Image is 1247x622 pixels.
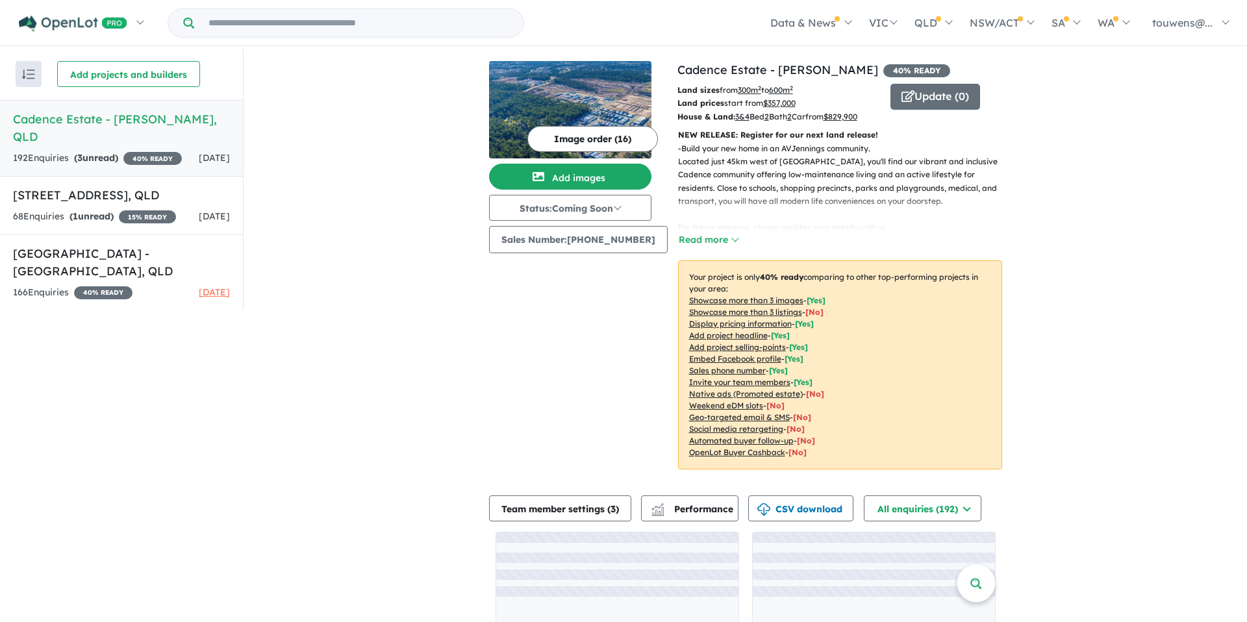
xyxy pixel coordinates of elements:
div: 68 Enquir ies [13,209,176,225]
span: [ Yes ] [807,295,825,305]
span: 3 [77,152,82,164]
button: Update (0) [890,84,980,110]
b: Land sizes [677,85,720,95]
span: 40 % READY [123,152,182,165]
span: 1 [73,210,78,222]
span: 40 % READY [883,64,950,77]
button: Sales Number:[PHONE_NUMBER] [489,226,668,253]
span: 3 [611,503,616,515]
u: 3&4 [735,112,749,121]
p: Bed Bath Car from [677,110,881,123]
p: - Build your new home in an AVJennings community. Located just 45km west of [GEOGRAPHIC_DATA], yo... [678,142,1013,354]
button: Status:Coming Soon [489,195,651,221]
img: Openlot PRO Logo White [19,16,127,32]
span: [No] [797,436,815,445]
strong: ( unread) [74,152,118,164]
b: Land prices [677,98,724,108]
u: Automated buyer follow-up [689,436,794,445]
span: [ Yes ] [771,330,790,340]
h5: Cadence Estate - [PERSON_NAME] , QLD [13,110,230,145]
sup: 2 [790,84,793,92]
span: [No] [806,389,824,399]
span: touwens@... [1152,16,1213,29]
img: line-chart.svg [651,503,663,510]
img: Cadence Estate - Ripley [489,61,651,158]
div: 166 Enquir ies [13,285,132,301]
b: House & Land: [677,112,735,121]
button: Read more [678,232,739,247]
button: Add images [489,164,651,190]
span: [ No ] [805,307,824,317]
span: 40 % READY [74,286,132,299]
u: Add project headline [689,330,768,340]
p: from [677,84,881,97]
div: 192 Enquir ies [13,151,182,166]
u: Showcase more than 3 listings [689,307,802,317]
span: [No] [788,447,807,457]
span: [ Yes ] [785,354,803,364]
u: Social media retargeting [689,424,783,434]
u: Sales phone number [689,366,766,375]
h5: [STREET_ADDRESS] , QLD [13,186,230,204]
sup: 2 [758,84,761,92]
b: 40 % ready [760,272,803,282]
button: All enquiries (192) [864,495,981,521]
u: Native ads (Promoted estate) [689,389,803,399]
u: 600 m [769,85,793,95]
u: Geo-targeted email & SMS [689,412,790,422]
span: [ Yes ] [769,366,788,375]
u: Weekend eDM slots [689,401,763,410]
span: to [761,85,793,95]
span: [DATE] [199,152,230,164]
span: [ Yes ] [794,377,812,387]
span: [ Yes ] [789,342,808,352]
button: Team member settings (3) [489,495,631,521]
span: [No] [766,401,785,410]
p: start from [677,97,881,110]
u: Add project selling-points [689,342,786,352]
u: Display pricing information [689,319,792,329]
u: 2 [764,112,769,121]
span: [DATE] [199,286,230,298]
span: [No] [787,424,805,434]
button: Add projects and builders [57,61,200,87]
u: $ 357,000 [763,98,796,108]
img: bar-chart.svg [651,507,664,516]
p: NEW RELEASE: Register for our next land release! [678,129,1002,142]
h5: [GEOGRAPHIC_DATA] - [GEOGRAPHIC_DATA] , QLD [13,245,230,280]
u: $ 829,900 [824,112,857,121]
u: OpenLot Buyer Cashback [689,447,785,457]
span: [ Yes ] [795,319,814,329]
u: Embed Facebook profile [689,354,781,364]
button: Performance [641,495,738,521]
button: CSV download [748,495,853,521]
button: Image order (16) [527,126,658,152]
p: Your project is only comparing to other top-performing projects in your area: - - - - - - - - - -... [678,260,1002,469]
a: Cadence Estate - [PERSON_NAME] [677,62,878,77]
u: 300 m [738,85,761,95]
input: Try estate name, suburb, builder or developer [197,9,521,37]
span: Performance [653,503,733,515]
span: 15 % READY [119,210,176,223]
span: [No] [793,412,811,422]
u: 2 [787,112,792,121]
u: Showcase more than 3 images [689,295,803,305]
img: sort.svg [22,69,35,79]
u: Invite your team members [689,377,790,387]
img: download icon [757,503,770,516]
span: [DATE] [199,210,230,222]
strong: ( unread) [69,210,114,222]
